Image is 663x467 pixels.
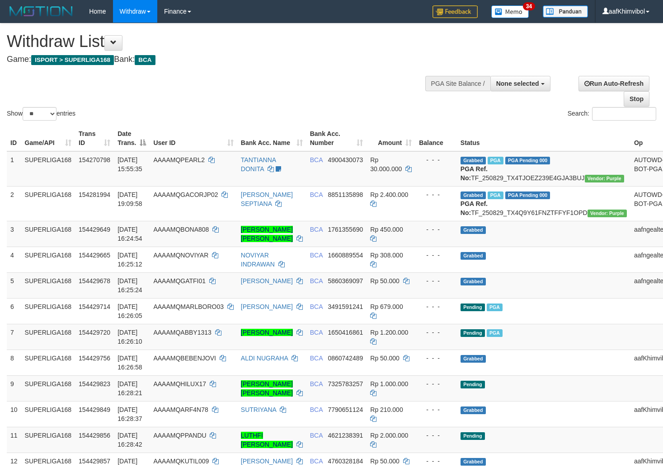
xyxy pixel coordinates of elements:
span: Copy 7325783257 to clipboard [328,380,363,388]
div: - - - [419,190,453,199]
span: Rp 308.000 [370,252,403,259]
th: Game/API: activate to sort column ascending [21,126,75,151]
span: AAAAMQNOVIYAR [153,252,208,259]
th: Date Trans.: activate to sort column descending [114,126,150,151]
span: Copy 5860369097 to clipboard [328,277,363,285]
span: PGA Pending [505,157,550,164]
span: Copy 4900430073 to clipboard [328,156,363,163]
td: 9 [7,375,21,401]
button: None selected [490,76,550,91]
td: SUPERLIGA168 [21,247,75,272]
span: Marked by aafsoumeymey [487,329,503,337]
td: SUPERLIGA168 [21,324,75,350]
span: 154281994 [79,191,110,198]
span: Marked by aafmaleo [488,157,503,164]
th: ID [7,126,21,151]
span: [DATE] 16:28:42 [118,432,142,448]
span: Copy 1660889554 to clipboard [328,252,363,259]
span: BCA [135,55,155,65]
span: [DATE] 19:09:58 [118,191,142,207]
span: BCA [310,432,323,439]
div: - - - [419,302,453,311]
span: AAAAMQGACORJP02 [153,191,218,198]
td: SUPERLIGA168 [21,151,75,187]
span: Grabbed [461,191,486,199]
td: 1 [7,151,21,187]
a: [PERSON_NAME] [PERSON_NAME] [241,380,293,397]
td: 8 [7,350,21,375]
span: 154429678 [79,277,110,285]
td: 2 [7,186,21,221]
span: Grabbed [461,252,486,260]
span: ISPORT > SUPERLIGA168 [31,55,114,65]
span: BCA [310,226,323,233]
span: None selected [496,80,539,87]
td: 4 [7,247,21,272]
span: 154429649 [79,226,110,233]
a: [PERSON_NAME] [241,277,293,285]
span: 154429720 [79,329,110,336]
td: SUPERLIGA168 [21,186,75,221]
span: 154270798 [79,156,110,163]
td: 10 [7,401,21,427]
div: - - - [419,328,453,337]
span: Copy 1650416861 to clipboard [328,329,363,336]
span: Copy 8851135898 to clipboard [328,191,363,198]
span: Copy 4760328184 to clipboard [328,458,363,465]
span: AAAAMQPPANDU [153,432,206,439]
span: Grabbed [461,406,486,414]
span: BCA [310,252,323,259]
td: SUPERLIGA168 [21,298,75,324]
span: [DATE] 16:26:10 [118,329,142,345]
span: Pending [461,432,485,440]
span: Vendor URL: https://trx4.1velocity.biz [588,210,627,217]
img: MOTION_logo.png [7,5,75,18]
div: - - - [419,405,453,414]
span: Rp 50.000 [370,355,400,362]
input: Search: [592,107,656,121]
span: AAAAMQABBY1313 [153,329,211,336]
span: AAAAMQKUTIL009 [153,458,209,465]
span: BCA [310,380,323,388]
a: Run Auto-Refresh [578,76,649,91]
span: BCA [310,329,323,336]
td: 7 [7,324,21,350]
td: 11 [7,427,21,453]
span: [DATE] 15:55:35 [118,156,142,173]
span: Marked by aafsoumeymey [487,304,503,311]
span: Pending [461,381,485,388]
td: SUPERLIGA168 [21,272,75,298]
th: Trans ID: activate to sort column ascending [75,126,114,151]
td: SUPERLIGA168 [21,221,75,247]
td: 5 [7,272,21,298]
span: BCA [310,458,323,465]
span: Rp 2.400.000 [370,191,408,198]
span: Grabbed [461,157,486,164]
span: [DATE] 16:28:37 [118,406,142,422]
select: Showentries [23,107,56,121]
span: Copy 4621238391 to clipboard [328,432,363,439]
a: [PERSON_NAME] [241,329,293,336]
a: ALDI NUGRAHA [241,355,288,362]
h1: Withdraw List [7,33,433,51]
td: TF_250829_TX4Q9Y61FNZTFFYF1OPD [457,186,630,221]
div: - - - [419,225,453,234]
span: Rp 50.000 [370,458,400,465]
span: 154429823 [79,380,110,388]
span: Rp 679.000 [370,303,403,310]
a: NOVIYAR INDRAWAN [241,252,275,268]
th: Bank Acc. Name: activate to sort column ascending [237,126,306,151]
span: AAAAMQMARLBORO03 [153,303,224,310]
span: Copy 3491591241 to clipboard [328,303,363,310]
th: Bank Acc. Number: activate to sort column ascending [306,126,367,151]
td: SUPERLIGA168 [21,427,75,453]
a: [PERSON_NAME] [PERSON_NAME] [241,226,293,242]
span: 154429849 [79,406,110,413]
td: SUPERLIGA168 [21,375,75,401]
span: Copy 1761355690 to clipboard [328,226,363,233]
span: Marked by aafnonsreyleab [488,191,503,199]
td: SUPERLIGA168 [21,350,75,375]
span: Rp 50.000 [370,277,400,285]
span: BCA [310,406,323,413]
span: 154429756 [79,355,110,362]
